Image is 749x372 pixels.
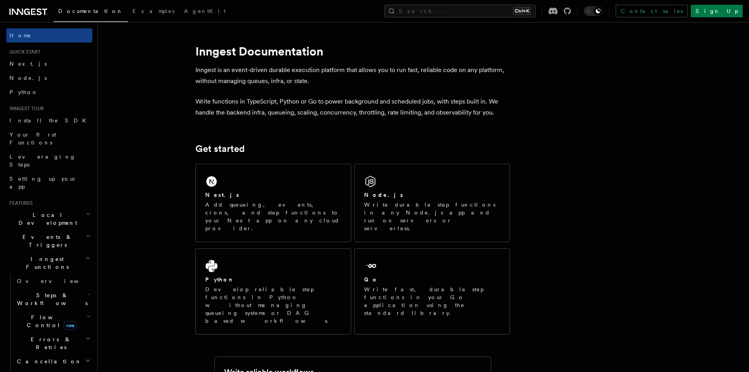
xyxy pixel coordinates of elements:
[6,71,92,85] a: Node.js
[9,117,91,124] span: Install the SDK
[14,291,88,307] span: Steps & Workflows
[195,143,245,154] a: Get started
[64,321,77,330] span: new
[6,230,92,252] button: Events & Triggers
[14,332,92,354] button: Errors & Retries
[6,208,92,230] button: Local Development
[14,313,86,329] span: Flow Control
[14,310,92,332] button: Flow Controlnew
[6,255,85,271] span: Inngest Functions
[364,285,500,317] p: Write fast, durable step functions in your Go application using the standard library.
[205,201,341,232] p: Add queueing, events, crons, and step functions to your Next app on any cloud provider.
[205,191,239,199] h2: Next.js
[354,248,510,335] a: GoWrite fast, durable step functions in your Go application using the standard library.
[364,276,378,283] h2: Go
[133,8,175,14] span: Examples
[691,5,743,17] a: Sign Up
[14,288,92,310] button: Steps & Workflows
[184,8,226,14] span: AgentKit
[364,201,500,232] p: Write durable step functions in any Node.js app and run on servers or serverless.
[195,164,351,242] a: Next.jsAdd queueing, events, crons, and step functions to your Next app on any cloud provider.
[6,128,92,150] a: Your first Functions
[9,75,47,81] span: Node.js
[53,2,128,22] a: Documentation
[6,28,92,43] a: Home
[14,354,92,368] button: Cancellation
[354,164,510,242] a: Node.jsWrite durable step functions in any Node.js app and run on servers or serverless.
[14,357,82,365] span: Cancellation
[205,276,234,283] h2: Python
[14,335,85,351] span: Errors & Retries
[6,211,86,227] span: Local Development
[9,131,56,146] span: Your first Functions
[205,285,341,325] p: Develop reliable step functions in Python without managing queueing systems or DAG based workflows.
[6,57,92,71] a: Next.js
[9,61,47,67] span: Next.js
[14,274,92,288] a: Overview
[385,5,536,17] button: Search...Ctrl+K
[6,105,44,112] span: Inngest tour
[6,233,86,249] span: Events & Triggers
[9,176,77,190] span: Setting up your app
[9,154,76,168] span: Leveraging Steps
[6,200,33,206] span: Features
[195,96,510,118] p: Write functions in TypeScript, Python or Go to power background and scheduled jobs, with steps bu...
[6,113,92,128] a: Install the SDK
[58,8,123,14] span: Documentation
[9,31,31,39] span: Home
[195,65,510,87] p: Inngest is an event-driven durable execution platform that allows you to run fast, reliable code ...
[6,172,92,194] a: Setting up your app
[364,191,403,199] h2: Node.js
[616,5,688,17] a: Contact sales
[6,252,92,274] button: Inngest Functions
[6,49,40,55] span: Quick start
[584,6,603,16] button: Toggle dark mode
[513,7,531,15] kbd: Ctrl+K
[9,89,38,95] span: Python
[6,150,92,172] a: Leveraging Steps
[6,85,92,99] a: Python
[179,2,230,21] a: AgentKit
[17,278,98,284] span: Overview
[128,2,179,21] a: Examples
[195,248,351,335] a: PythonDevelop reliable step functions in Python without managing queueing systems or DAG based wo...
[195,44,510,58] h1: Inngest Documentation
